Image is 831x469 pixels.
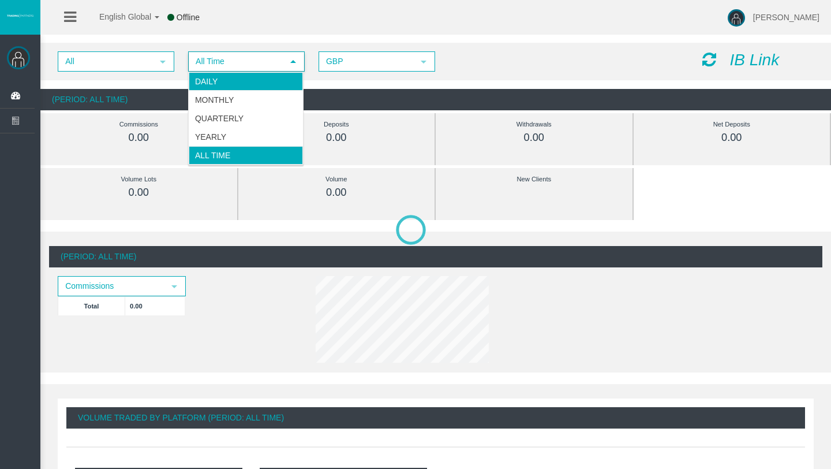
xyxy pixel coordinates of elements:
[660,131,804,144] div: 0.00
[660,118,804,131] div: Net Deposits
[728,9,745,27] img: user-image
[66,173,211,186] div: Volume Lots
[170,282,179,291] span: select
[264,131,409,144] div: 0.00
[462,131,607,144] div: 0.00
[59,53,152,70] span: All
[730,51,780,69] i: IB Link
[189,128,303,146] li: Yearly
[59,277,164,295] span: Commissions
[753,13,819,22] span: [PERSON_NAME]
[264,173,409,186] div: Volume
[125,296,185,315] td: 0.00
[189,146,303,165] li: All Time
[320,53,413,70] span: GBP
[58,296,125,315] td: Total
[49,246,822,267] div: (Period: All Time)
[462,173,607,186] div: New Clients
[189,72,303,91] li: Daily
[264,186,409,199] div: 0.00
[84,12,151,21] span: English Global
[66,118,211,131] div: Commissions
[289,57,298,66] span: select
[6,13,35,18] img: logo.svg
[158,57,167,66] span: select
[189,53,283,70] span: All Time
[702,51,716,68] i: Reload Dashboard
[189,109,303,128] li: Quarterly
[264,118,409,131] div: Deposits
[66,407,805,429] div: Volume Traded By Platform (Period: All Time)
[66,131,211,144] div: 0.00
[462,118,607,131] div: Withdrawals
[177,13,200,22] span: Offline
[419,57,428,66] span: select
[189,91,303,109] li: Monthly
[66,186,211,199] div: 0.00
[40,89,831,110] div: (Period: All Time)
